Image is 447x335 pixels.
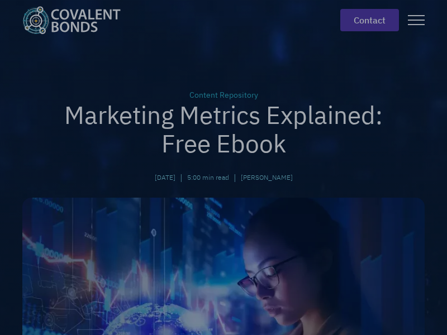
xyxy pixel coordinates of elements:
[22,6,130,34] a: home
[241,173,293,183] a: [PERSON_NAME]
[155,173,175,183] div: [DATE]
[22,6,121,34] img: Covalent Bonds White / Teal Logo
[234,171,236,184] div: |
[340,9,399,31] a: contact
[22,101,425,157] h1: Marketing Metrics Explained: Free Ebook
[180,171,183,184] div: |
[22,89,425,101] div: Content Repository
[187,173,229,183] div: 5:00 min read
